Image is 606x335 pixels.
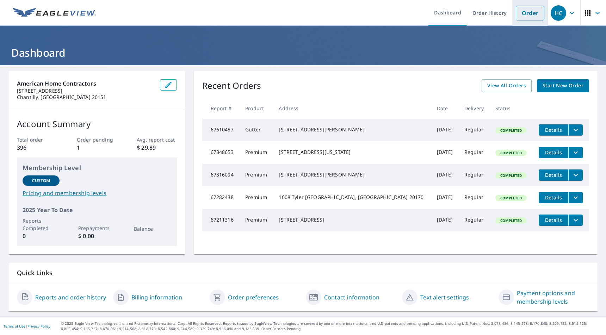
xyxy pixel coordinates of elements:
p: Order pending [77,136,117,143]
p: 0 [23,232,60,240]
span: Completed [496,173,526,178]
button: filesDropdownBtn-67316094 [568,169,583,181]
p: $ 29.89 [137,143,177,152]
span: View All Orders [487,81,526,90]
td: Regular [459,119,490,141]
div: HC [551,5,566,21]
p: Chantilly, [GEOGRAPHIC_DATA] 20151 [17,94,154,100]
a: Terms of Use [4,324,25,329]
th: Address [273,98,431,119]
p: Prepayments [78,224,115,232]
td: Regular [459,141,490,164]
td: Regular [459,209,490,231]
span: Details [543,217,564,223]
a: Order preferences [228,293,279,302]
p: 396 [17,143,57,152]
td: Premium [240,141,273,164]
p: 1 [77,143,117,152]
a: Pricing and membership levels [23,189,171,197]
button: detailsBtn-67610457 [539,124,568,136]
span: Completed [496,150,526,155]
td: 67316094 [202,164,240,186]
p: $ 0.00 [78,232,115,240]
th: Delivery [459,98,490,119]
p: Reports Completed [23,217,60,232]
p: 2025 Year To Date [23,206,171,214]
div: 1008 Tyler [GEOGRAPHIC_DATA], [GEOGRAPHIC_DATA] 20170 [279,194,426,201]
button: filesDropdownBtn-67348653 [568,147,583,158]
h1: Dashboard [8,45,598,60]
p: Total order [17,136,57,143]
td: 67211316 [202,209,240,231]
td: [DATE] [431,141,459,164]
a: Privacy Policy [27,324,50,329]
td: Premium [240,164,273,186]
span: Details [543,172,564,178]
td: [DATE] [431,209,459,231]
span: Details [543,149,564,156]
button: filesDropdownBtn-67211316 [568,215,583,226]
td: Premium [240,186,273,209]
div: [STREET_ADDRESS][PERSON_NAME] [279,126,426,133]
span: Completed [496,196,526,200]
a: Text alert settings [420,293,469,302]
button: filesDropdownBtn-67282438 [568,192,583,203]
a: View All Orders [482,79,532,92]
p: Avg. report cost [137,136,177,143]
div: [STREET_ADDRESS] [279,216,426,223]
p: | [4,324,50,328]
td: Premium [240,209,273,231]
td: [DATE] [431,186,459,209]
p: Recent Orders [202,79,261,92]
button: detailsBtn-67316094 [539,169,568,181]
button: filesDropdownBtn-67610457 [568,124,583,136]
th: Status [490,98,533,119]
th: Product [240,98,273,119]
p: Custom [32,178,50,184]
a: Contact information [324,293,379,302]
span: Completed [496,128,526,133]
span: Details [543,194,564,201]
span: Details [543,126,564,133]
th: Date [431,98,459,119]
a: Reports and order history [35,293,106,302]
p: © 2025 Eagle View Technologies, Inc. and Pictometry International Corp. All Rights Reserved. Repo... [61,321,602,331]
a: Payment options and membership levels [517,289,589,306]
div: [STREET_ADDRESS][PERSON_NAME] [279,171,426,178]
p: Account Summary [17,118,177,130]
td: 67610457 [202,119,240,141]
td: 67348653 [202,141,240,164]
p: [STREET_ADDRESS] [17,88,154,94]
td: Regular [459,164,490,186]
p: American Home Contractors [17,79,154,88]
td: [DATE] [431,164,459,186]
a: Billing information [131,293,182,302]
button: detailsBtn-67282438 [539,192,568,203]
button: detailsBtn-67348653 [539,147,568,158]
td: Regular [459,186,490,209]
span: Completed [496,218,526,223]
p: Quick Links [17,268,589,277]
a: Start New Order [537,79,589,92]
td: [DATE] [431,119,459,141]
img: EV Logo [13,8,96,18]
td: 67282438 [202,186,240,209]
button: detailsBtn-67211316 [539,215,568,226]
div: [STREET_ADDRESS][US_STATE] [279,149,426,156]
span: Start New Order [543,81,583,90]
p: Balance [134,225,171,232]
td: Gutter [240,119,273,141]
p: Membership Level [23,163,171,173]
a: Order [516,6,544,20]
th: Report # [202,98,240,119]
